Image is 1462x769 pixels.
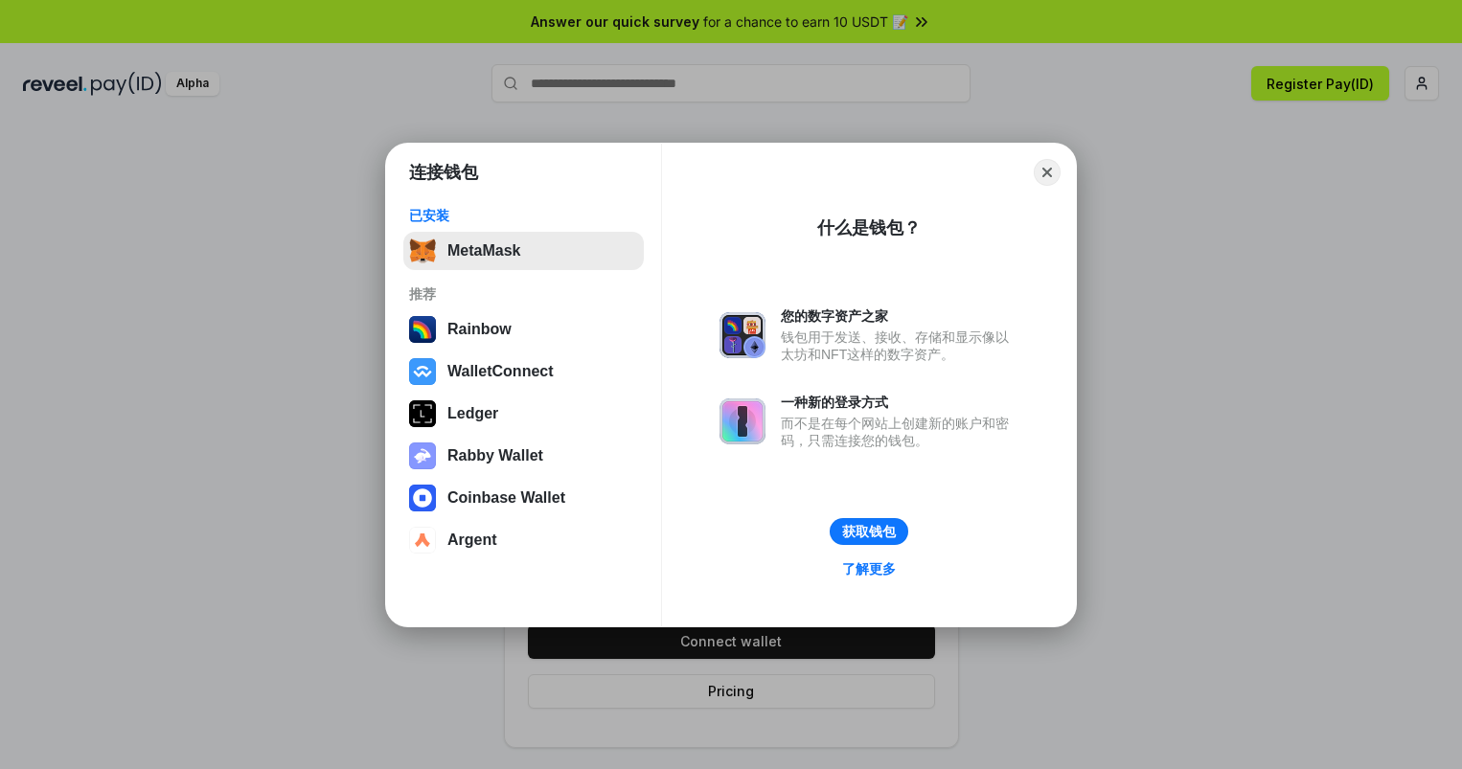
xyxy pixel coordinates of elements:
div: 钱包用于发送、接收、存储和显示像以太坊和NFT这样的数字资产。 [781,328,1018,363]
img: svg+xml,%3Csvg%20width%3D%2228%22%20height%3D%2228%22%20viewBox%3D%220%200%2028%2028%22%20fill%3D... [409,358,436,385]
div: 而不是在每个网站上创建新的账户和密码，只需连接您的钱包。 [781,415,1018,449]
div: 您的数字资产之家 [781,307,1018,325]
img: svg+xml,%3Csvg%20xmlns%3D%22http%3A%2F%2Fwww.w3.org%2F2000%2Fsvg%22%20fill%3D%22none%22%20viewBox... [720,398,765,444]
button: MetaMask [403,232,644,270]
button: Rabby Wallet [403,437,644,475]
img: svg+xml,%3Csvg%20fill%3D%22none%22%20height%3D%2233%22%20viewBox%3D%220%200%2035%2033%22%20width%... [409,237,436,264]
a: 了解更多 [831,556,907,581]
div: 已安装 [409,207,638,224]
div: 了解更多 [842,560,896,577]
div: Rainbow [447,321,512,338]
img: svg+xml,%3Csvg%20width%3D%2228%22%20height%3D%2228%22%20viewBox%3D%220%200%2028%2028%22%20fill%3D... [409,527,436,554]
div: Coinbase Wallet [447,489,565,507]
div: 什么是钱包？ [817,216,921,239]
img: svg+xml,%3Csvg%20xmlns%3D%22http%3A%2F%2Fwww.w3.org%2F2000%2Fsvg%22%20fill%3D%22none%22%20viewBox... [720,312,765,358]
div: 获取钱包 [842,523,896,540]
img: svg+xml,%3Csvg%20width%3D%2228%22%20height%3D%2228%22%20viewBox%3D%220%200%2028%2028%22%20fill%3D... [409,485,436,511]
div: Argent [447,532,497,549]
button: Argent [403,521,644,559]
div: WalletConnect [447,363,554,380]
button: Ledger [403,395,644,433]
div: 推荐 [409,285,638,303]
h1: 连接钱包 [409,161,478,184]
img: svg+xml,%3Csvg%20xmlns%3D%22http%3A%2F%2Fwww.w3.org%2F2000%2Fsvg%22%20width%3D%2228%22%20height%3... [409,400,436,427]
button: 获取钱包 [830,518,908,545]
img: svg+xml,%3Csvg%20xmlns%3D%22http%3A%2F%2Fwww.w3.org%2F2000%2Fsvg%22%20fill%3D%22none%22%20viewBox... [409,442,436,469]
button: Coinbase Wallet [403,479,644,517]
button: WalletConnect [403,352,644,391]
button: Close [1034,159,1061,186]
div: Rabby Wallet [447,447,543,464]
button: Rainbow [403,310,644,349]
div: Ledger [447,405,498,422]
div: MetaMask [447,242,520,260]
img: svg+xml,%3Csvg%20width%3D%22120%22%20height%3D%22120%22%20viewBox%3D%220%200%20120%20120%22%20fil... [409,316,436,343]
div: 一种新的登录方式 [781,394,1018,411]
